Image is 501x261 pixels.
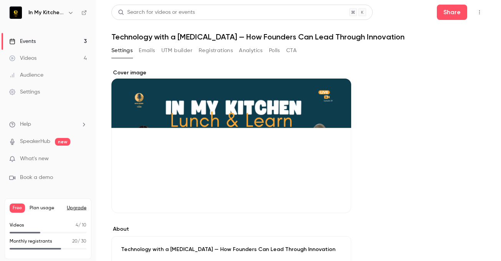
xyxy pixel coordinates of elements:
[30,205,62,211] span: Plan usage
[72,239,78,244] span: 20
[72,238,86,245] p: / 30
[111,32,486,41] h1: Technology with a [MEDICAL_DATA] — How Founders Can Lead Through Innovation
[67,205,86,211] button: Upgrade
[9,88,40,96] div: Settings
[437,5,467,20] button: Share
[139,44,155,57] button: Emails
[10,7,22,19] img: In My Kitchen With Yvonne
[286,44,297,57] button: CTA
[161,44,192,57] button: UTM builder
[20,138,50,146] a: SpeakerHub
[118,8,195,16] div: Search for videos or events
[9,120,87,128] li: help-dropdown-opener
[28,9,65,16] h6: In My Kitchen With [PERSON_NAME]
[199,44,233,57] button: Registrations
[55,138,70,146] span: new
[10,204,25,213] span: Free
[76,222,86,229] p: / 10
[20,174,53,182] span: Book a demo
[269,44,280,57] button: Polls
[9,38,36,45] div: Events
[111,225,351,233] label: About
[76,223,78,228] span: 4
[111,69,351,213] section: Cover image
[111,69,351,77] label: Cover image
[121,246,342,253] p: Technology with a [MEDICAL_DATA] — How Founders Can Lead Through Innovation
[9,54,36,62] div: Videos
[111,44,133,57] button: Settings
[20,155,49,163] span: What's new
[9,71,43,79] div: Audience
[239,44,263,57] button: Analytics
[10,238,52,245] p: Monthly registrants
[20,120,31,128] span: Help
[10,222,24,229] p: Videos
[78,156,87,163] iframe: Noticeable Trigger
